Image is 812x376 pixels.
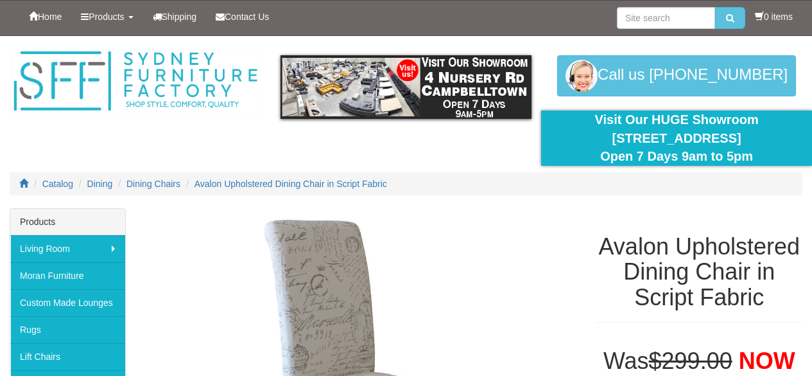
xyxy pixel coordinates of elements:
a: Avalon Upholstered Dining Chair in Script Fabric [194,179,387,189]
img: showroom.gif [281,55,532,119]
a: Rugs [10,316,125,343]
a: Custom Made Lounges [10,289,125,316]
a: Contact Us [206,1,279,33]
a: Products [71,1,143,33]
del: $299.00 [649,348,732,374]
a: Dining [87,179,113,189]
input: Site search [617,7,715,29]
div: Visit Our HUGE Showroom [STREET_ADDRESS] Open 7 Days 9am to 5pm [551,111,802,166]
a: Catalog [42,179,73,189]
span: Shipping [162,12,197,22]
a: Living Room [10,235,125,262]
a: Lift Chairs [10,343,125,370]
a: Home [19,1,71,33]
li: 0 items [755,10,793,23]
img: Sydney Furniture Factory [10,49,261,114]
a: Dining Chairs [126,179,180,189]
h1: Avalon Upholstered Dining Chair in Script Fabric [596,234,802,310]
span: Contact Us [225,12,269,22]
a: Shipping [143,1,207,33]
div: Products [10,209,125,235]
a: Moran Furniture [10,262,125,289]
span: Home [38,12,62,22]
span: Products [89,12,124,22]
